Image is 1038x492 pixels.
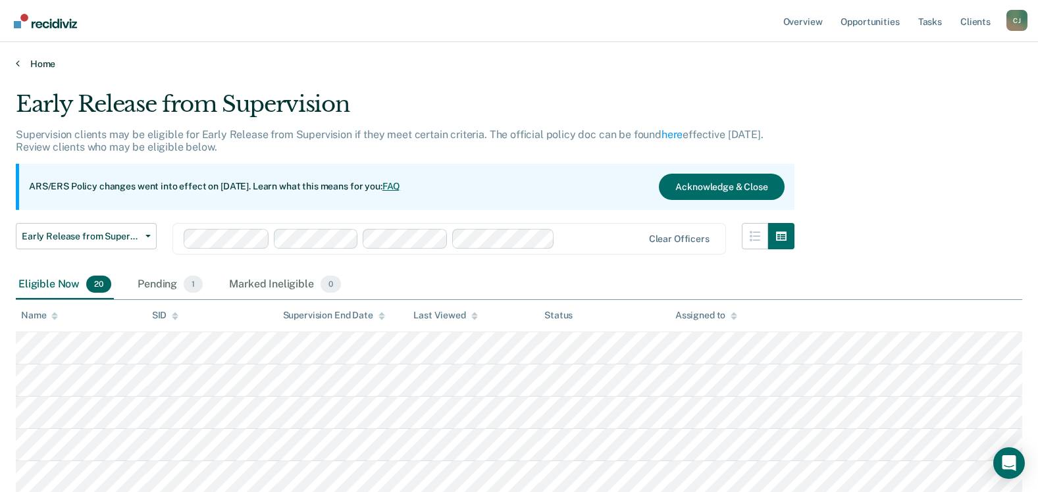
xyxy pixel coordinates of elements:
[993,447,1025,479] div: Open Intercom Messenger
[413,310,477,321] div: Last Viewed
[152,310,179,321] div: SID
[86,276,111,293] span: 20
[29,180,400,193] p: ARS/ERS Policy changes went into effect on [DATE]. Learn what this means for you:
[16,270,114,299] div: Eligible Now20
[382,181,401,191] a: FAQ
[544,310,573,321] div: Status
[16,91,794,128] div: Early Release from Supervision
[16,58,1022,70] a: Home
[662,128,683,141] a: here
[184,276,203,293] span: 1
[14,14,77,28] img: Recidiviz
[22,231,140,242] span: Early Release from Supervision
[135,270,205,299] div: Pending1
[675,310,737,321] div: Assigned to
[283,310,385,321] div: Supervision End Date
[16,128,764,153] p: Supervision clients may be eligible for Early Release from Supervision if they meet certain crite...
[659,174,784,200] button: Acknowledge & Close
[16,223,157,249] button: Early Release from Supervision
[21,310,58,321] div: Name
[649,234,710,245] div: Clear officers
[226,270,344,299] div: Marked Ineligible0
[1006,10,1027,31] button: Profile dropdown button
[1006,10,1027,31] div: C J
[321,276,341,293] span: 0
